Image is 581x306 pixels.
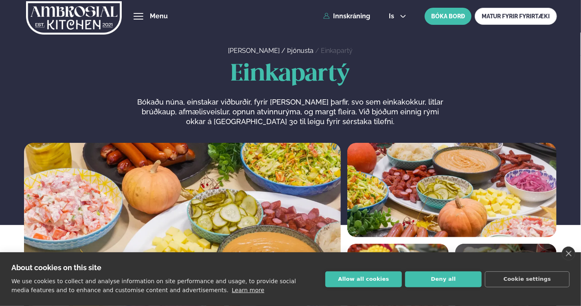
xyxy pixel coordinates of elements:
[232,287,264,293] a: Learn more
[389,13,397,20] span: is
[26,1,122,35] img: logo
[425,8,471,25] button: BÓKA BORÐ
[287,47,314,55] a: Þjónusta
[382,13,413,20] button: is
[281,47,287,55] span: /
[485,271,570,287] button: Cookie settings
[562,247,575,260] a: close
[321,47,353,55] a: Einkapartý
[347,143,557,237] img: image alt
[134,11,143,21] button: hamburger
[315,47,321,55] span: /
[231,63,349,85] span: Einkapartý
[323,13,370,20] a: Innskráning
[228,47,280,55] a: [PERSON_NAME]
[325,271,402,287] button: Allow all cookies
[475,8,557,25] a: MATUR FYRIR FYRIRTÆKI
[11,278,296,293] p: We use cookies to collect and analyse information on site performance and usage, to provide socia...
[11,263,101,272] strong: About cookies on this site
[405,271,482,287] button: Deny all
[136,97,444,127] p: Bókaðu núna, einstakar viðburðir, fyrir [PERSON_NAME] þarfir, svo sem einkakokkur, litlar brúðkau...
